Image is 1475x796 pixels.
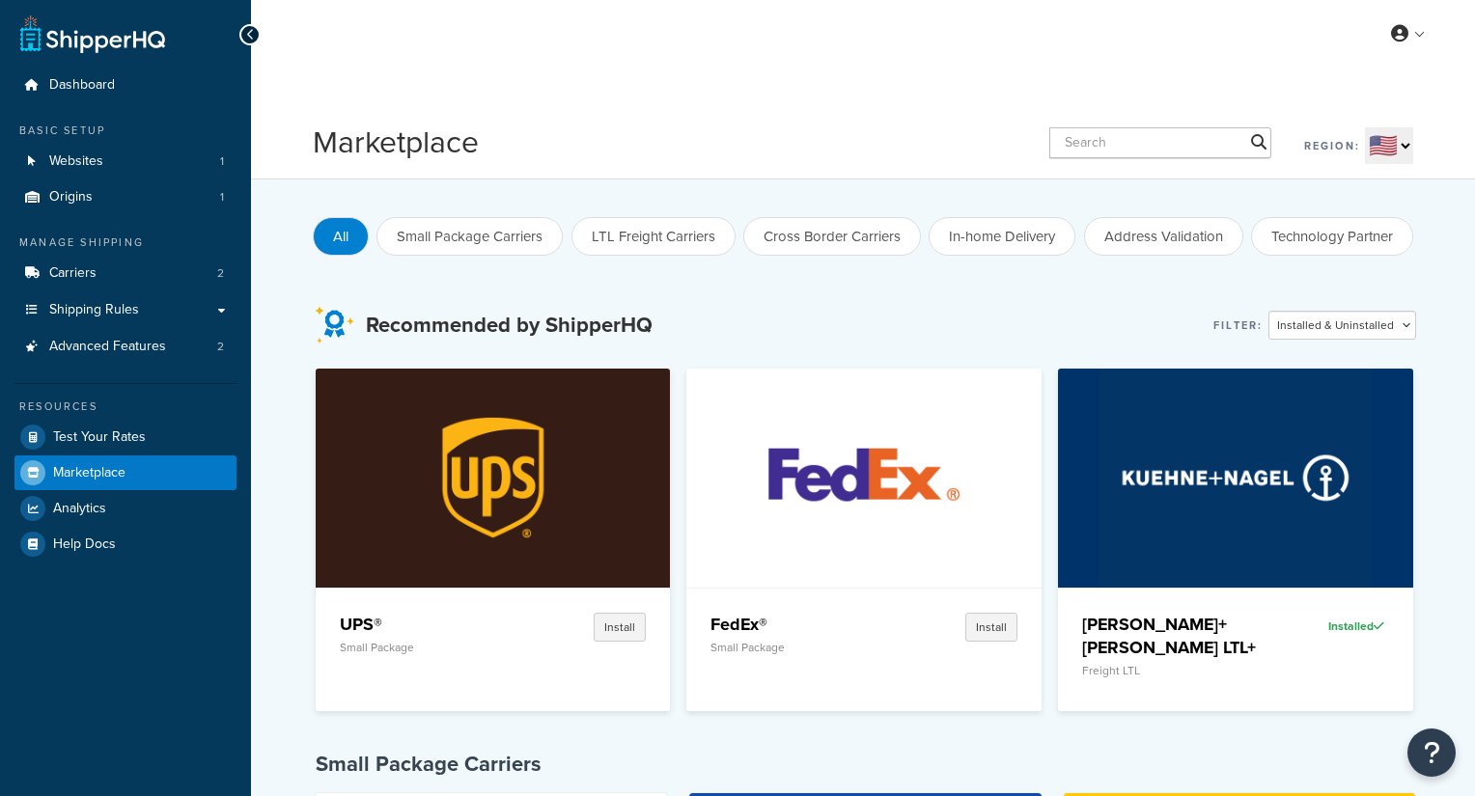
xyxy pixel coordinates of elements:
[376,217,563,256] button: Small Package Carriers
[594,613,646,642] button: Install
[313,121,479,164] h1: Marketplace
[1304,132,1360,159] label: Region:
[1407,728,1456,777] button: Open Resource Center
[366,314,653,337] h3: Recommended by ShipperHQ
[710,641,894,654] p: Small Package
[49,153,103,170] span: Websites
[14,527,237,562] a: Help Docs
[220,153,224,170] span: 1
[313,217,369,256] button: All
[728,369,1001,587] img: FedEx®
[14,256,237,291] li: Carriers
[1082,613,1266,659] h4: [PERSON_NAME]+[PERSON_NAME] LTL+
[53,429,146,446] span: Test Your Rates
[53,465,125,481] span: Marketplace
[316,369,671,711] a: UPS®UPS®Small PackageInstall
[14,123,237,139] div: Basic Setup
[1099,369,1373,587] img: Kuehne+Nagel LTL+
[1084,217,1243,256] button: Address Validation
[53,536,116,553] span: Help Docs
[1082,664,1266,677] p: Freight LTL
[14,256,237,291] a: Carriers2
[14,179,237,215] li: Origins
[14,292,237,328] a: Shipping Rules
[1280,613,1389,640] div: Installed
[14,329,237,365] li: Advanced Features
[356,369,629,587] img: UPS®
[14,179,237,215] a: Origins1
[49,302,139,318] span: Shipping Rules
[743,217,921,256] button: Cross Border Carriers
[316,750,1416,779] h4: Small Package Carriers
[710,613,894,636] h4: FedEx®
[929,217,1075,256] button: In-home Delivery
[220,189,224,206] span: 1
[49,77,115,94] span: Dashboard
[14,491,237,526] a: Analytics
[1213,312,1263,339] label: Filter:
[1049,127,1271,158] input: Search
[49,189,93,206] span: Origins
[340,641,523,654] p: Small Package
[217,339,224,355] span: 2
[14,329,237,365] a: Advanced Features2
[49,265,97,282] span: Carriers
[14,420,237,454] a: Test Your Rates
[217,265,224,282] span: 2
[14,144,237,179] li: Websites
[53,501,106,517] span: Analytics
[14,144,237,179] a: Websites1
[14,455,237,490] a: Marketplace
[49,339,166,355] span: Advanced Features
[14,234,237,251] div: Manage Shipping
[1058,369,1413,711] a: Kuehne+Nagel LTL+[PERSON_NAME]+[PERSON_NAME] LTL+Freight LTLInstalled
[1251,217,1413,256] button: Technology Partner
[340,613,523,636] h4: UPS®
[686,369,1042,711] a: FedEx®FedEx®Small PackageInstall
[965,613,1017,642] button: Install
[14,68,237,103] a: Dashboard
[14,398,237,415] div: Resources
[571,217,736,256] button: LTL Freight Carriers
